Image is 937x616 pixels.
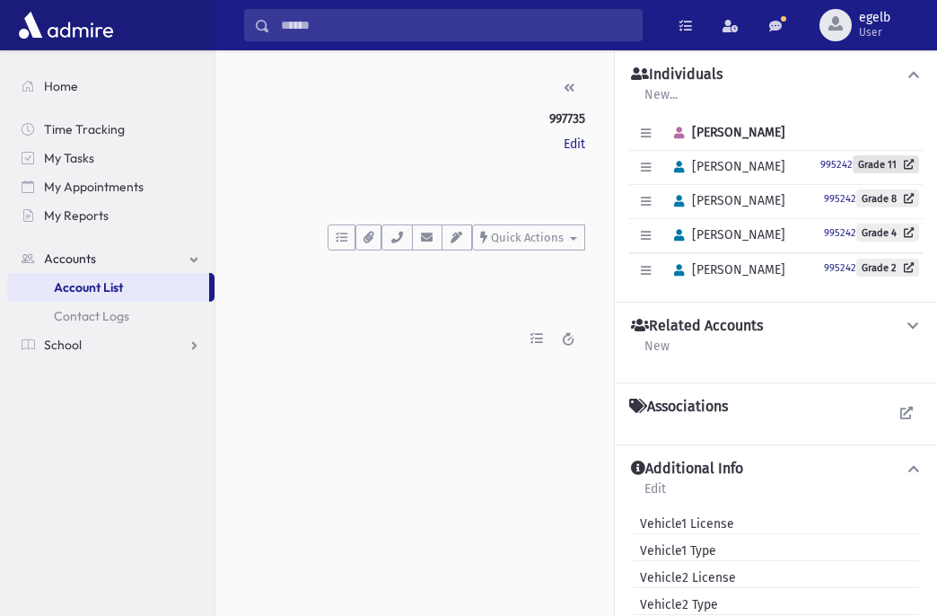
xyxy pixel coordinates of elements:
[44,251,96,267] span: Accounts
[644,84,679,117] a: New...
[633,595,718,614] span: Vehicle2 Type
[629,460,923,479] button: Additional Info
[7,172,215,201] a: My Appointments
[856,224,919,242] a: Grade 4
[644,479,667,511] a: Edit
[54,279,123,295] span: Account List
[629,317,923,336] button: Related Accounts
[564,135,585,154] a: Edit
[633,568,736,587] span: Vehicle2 License
[7,115,215,144] a: Time Tracking
[666,193,785,208] span: [PERSON_NAME]
[820,159,853,171] small: 995242
[820,156,853,172] a: 995242
[491,231,564,244] span: Quick Actions
[859,11,890,25] span: egelb
[7,302,215,330] a: Contact Logs
[666,262,785,277] span: [PERSON_NAME]
[824,224,856,240] a: 995242
[824,227,856,239] small: 995242
[44,121,125,137] span: Time Tracking
[44,337,82,353] span: School
[7,144,215,172] a: My Tasks
[631,317,763,336] h4: Related Accounts
[7,273,209,302] a: Account List
[666,125,785,140] span: [PERSON_NAME]
[856,189,919,207] a: Grade 8
[7,330,215,359] a: School
[44,179,144,195] span: My Appointments
[853,155,919,173] a: Grade 11
[7,244,215,273] a: Accounts
[666,227,785,242] span: [PERSON_NAME]
[824,193,856,205] small: 995242
[666,159,785,174] span: [PERSON_NAME]
[633,541,716,560] span: Vehicle1 Type
[629,398,728,416] h4: Associations
[44,78,78,94] span: Home
[856,259,919,277] a: Grade 2
[44,150,94,166] span: My Tasks
[824,262,856,274] small: 995242
[631,460,743,479] h4: Additional Info
[270,9,642,41] input: Search
[7,72,215,101] a: Home
[824,260,856,275] a: 995242
[44,207,109,224] span: My Reports
[824,190,856,206] a: 995242
[633,515,734,533] span: Vehicle1 License
[629,66,923,84] button: Individuals
[549,110,585,128] strong: 997735
[472,224,585,251] button: Quick Actions
[14,7,118,43] img: AdmirePro
[54,308,129,324] span: Contact Logs
[644,336,670,368] a: New
[631,66,722,84] h4: Individuals
[859,25,890,40] span: User
[7,201,215,230] a: My Reports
